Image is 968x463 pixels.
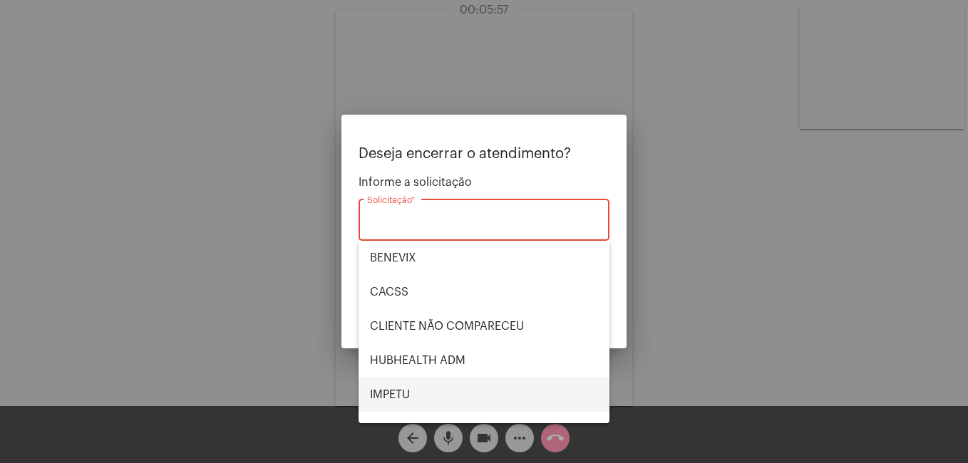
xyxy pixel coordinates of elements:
[370,241,598,275] span: BENEVIX
[359,146,609,162] p: Deseja encerrar o atendimento?
[370,309,598,343] span: CLIENTE NÃO COMPARECEU
[370,412,598,446] span: MAXIMED
[370,343,598,378] span: HUBHEALTH ADM
[370,275,598,309] span: CACSS
[370,378,598,412] span: IMPETU
[359,176,609,189] span: Informe a solicitação
[367,217,601,229] input: Buscar solicitação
